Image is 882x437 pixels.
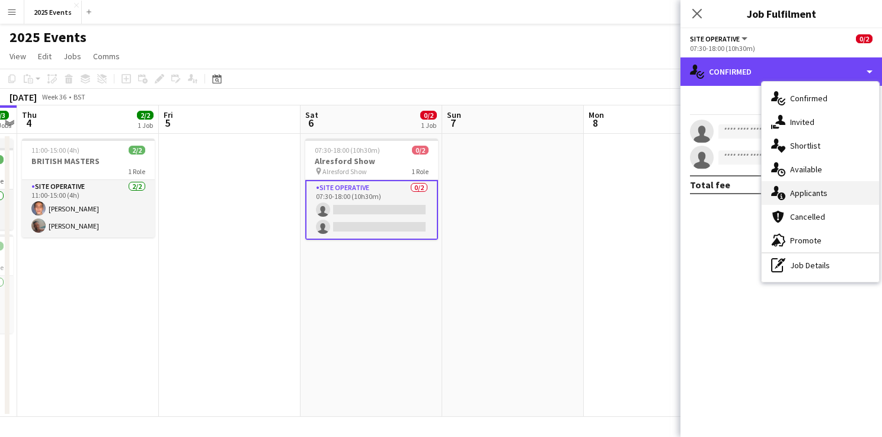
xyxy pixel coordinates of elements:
div: Job Details [762,253,879,277]
div: Total fee [690,179,730,191]
div: BST [73,92,85,101]
span: Week 36 [39,92,69,101]
span: 2/2 [129,146,145,155]
app-job-card: 11:00-15:00 (4h)2/2BRITISH MASTERS1 RoleSite Operative2/211:00-15:00 (4h)[PERSON_NAME][PERSON_NAME] [22,139,155,237]
span: 11:00-15:00 (4h) [31,146,79,155]
span: 8 [587,116,604,130]
span: View [9,51,26,62]
span: 1 Role [128,167,145,176]
h3: Job Fulfilment [680,6,882,21]
span: Edit [38,51,52,62]
span: 2/2 [137,111,154,120]
span: Thu [22,110,37,120]
a: Edit [33,49,56,64]
app-card-role: Site Operative0/207:30-18:00 (10h30m) [305,180,438,240]
div: 07:30-18:00 (10h30m) [690,44,873,53]
div: 1 Job [138,121,153,130]
span: Sun [447,110,461,120]
span: Fri [164,110,173,120]
span: 0/2 [856,34,873,43]
a: Jobs [59,49,86,64]
span: Alresford Show [322,167,367,176]
span: Comms [93,51,120,62]
h3: BRITISH MASTERS [22,156,155,166]
a: View [5,49,31,64]
span: 5 [162,116,173,130]
span: Sat [305,110,318,120]
span: 0/2 [420,111,437,120]
span: 1 Role [411,167,429,176]
span: Cancelled [790,211,825,222]
span: Confirmed [790,93,827,104]
span: 0/2 [412,146,429,155]
div: Confirmed [680,57,882,86]
span: Applicants [790,188,827,198]
span: 7 [445,116,461,130]
span: 07:30-18:00 (10h30m) [315,146,380,155]
h1: 2025 Events [9,28,87,46]
h3: Alresford Show [305,156,438,166]
app-job-card: 07:30-18:00 (10h30m)0/2Alresford Show Alresford Show1 RoleSite Operative0/207:30-18:00 (10h30m) [305,139,438,240]
span: 4 [20,116,37,130]
span: Site Operative [690,34,740,43]
span: Invited [790,117,814,127]
span: Mon [589,110,604,120]
div: [DATE] [9,91,37,103]
span: 6 [303,116,318,130]
button: Site Operative [690,34,749,43]
span: Shortlist [790,140,820,151]
span: Promote [790,235,822,246]
span: Available [790,164,822,175]
button: 2025 Events [24,1,82,24]
a: Comms [88,49,124,64]
div: 1 Job [421,121,436,130]
span: Jobs [63,51,81,62]
app-card-role: Site Operative2/211:00-15:00 (4h)[PERSON_NAME][PERSON_NAME] [22,180,155,237]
